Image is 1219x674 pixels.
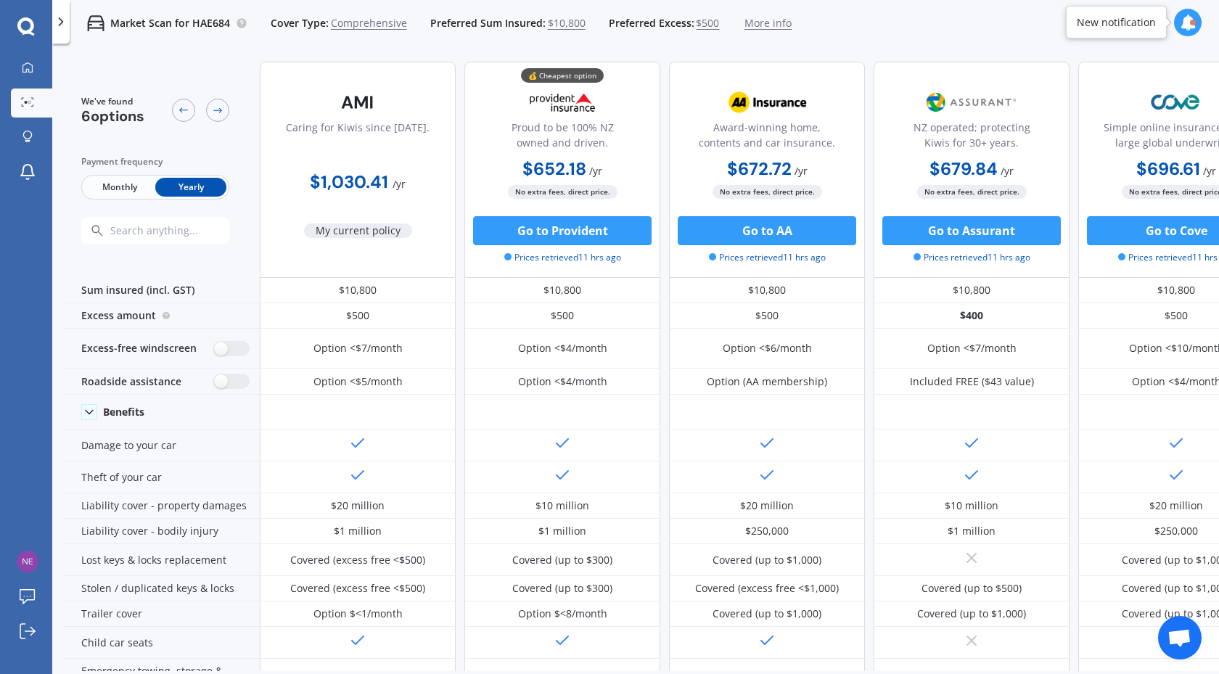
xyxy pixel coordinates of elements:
[795,164,808,178] span: / yr
[707,374,827,389] div: Option (AA membership)
[518,374,607,389] div: Option <$4/month
[64,369,260,395] div: Roadside assistance
[1136,157,1200,180] b: $696.61
[310,84,406,120] img: AMI-text-1.webp
[514,84,610,120] img: Provident.png
[713,607,821,621] div: Covered (up to $1,000)
[304,223,412,238] span: My current policy
[713,553,821,567] div: Covered (up to $1,000)
[64,493,260,519] div: Liability cover - property damages
[723,341,812,356] div: Option <$6/month
[669,278,865,303] div: $10,800
[508,185,617,199] span: No extra fees, direct price.
[518,341,607,356] div: Option <$4/month
[64,430,260,461] div: Damage to your car
[589,164,602,178] span: / yr
[393,177,406,191] span: / yr
[678,216,856,245] button: Go to AA
[84,178,155,197] span: Monthly
[1203,164,1216,178] span: / yr
[64,461,260,493] div: Theft of your car
[522,157,586,180] b: $652.18
[518,607,607,621] div: Option $<8/month
[695,581,839,596] div: Covered (excess free <$1,000)
[681,120,853,156] div: Award-winning home, contents and car insurance.
[917,607,1026,621] div: Covered (up to $1,000)
[430,16,546,30] span: Preferred Sum Insured:
[922,581,1022,596] div: Covered (up to $500)
[155,178,226,197] span: Yearly
[110,16,230,30] p: Market Scan for HAE684
[669,303,865,329] div: $500
[271,16,329,30] span: Cover Type:
[1149,498,1203,513] div: $20 million
[331,498,385,513] div: $20 million
[874,303,1070,329] div: $400
[696,16,719,30] span: $500
[521,68,604,83] div: 💰 Cheapest option
[740,498,794,513] div: $20 million
[334,524,382,538] div: $1 million
[874,278,1070,303] div: $10,800
[1154,524,1198,538] div: $250,000
[290,581,425,596] div: Covered (excess free <$500)
[477,120,648,156] div: Proud to be 100% NZ owned and driven.
[719,84,815,120] img: AA.webp
[945,498,998,513] div: $10 million
[910,374,1034,389] div: Included FREE ($43 value)
[609,16,694,30] span: Preferred Excess:
[882,216,1061,245] button: Go to Assurant
[313,607,403,621] div: Option $<1/month
[87,15,104,32] img: car.f15378c7a67c060ca3f3.svg
[745,524,789,538] div: $250,000
[313,341,403,356] div: Option <$7/month
[17,551,38,572] img: f310dcd306a027239ec4a42356f0d892
[81,155,229,169] div: Payment frequency
[744,16,792,30] span: More info
[924,84,1019,120] img: Assurant.png
[929,157,998,180] b: $679.84
[464,278,660,303] div: $10,800
[64,303,260,329] div: Excess amount
[914,251,1030,264] span: Prices retrieved 11 hrs ago
[504,251,621,264] span: Prices retrieved 11 hrs ago
[464,303,660,329] div: $500
[64,278,260,303] div: Sum insured (incl. GST)
[260,303,456,329] div: $500
[727,157,792,180] b: $672.72
[927,341,1017,356] div: Option <$7/month
[286,120,430,156] div: Caring for Kiwis since [DATE].
[1077,15,1156,30] div: New notification
[948,524,996,538] div: $1 million
[709,251,826,264] span: Prices retrieved 11 hrs ago
[64,576,260,601] div: Stolen / duplicated keys & locks
[713,185,822,199] span: No extra fees, direct price.
[64,544,260,576] div: Lost keys & locks replacement
[473,216,652,245] button: Go to Provident
[64,627,260,659] div: Child car seats
[290,553,425,567] div: Covered (excess free <$500)
[535,498,589,513] div: $10 million
[64,601,260,627] div: Trailer cover
[1158,616,1202,659] div: Open chat
[512,581,612,596] div: Covered (up to $300)
[260,278,456,303] div: $10,800
[331,16,407,30] span: Comprehensive
[103,406,144,419] div: Benefits
[538,524,586,538] div: $1 million
[64,519,260,544] div: Liability cover - bodily injury
[109,224,258,237] input: Search anything...
[313,374,403,389] div: Option <$5/month
[548,16,586,30] span: $10,800
[310,170,388,193] b: $1,030.41
[81,95,144,108] span: We've found
[512,553,612,567] div: Covered (up to $300)
[64,329,260,369] div: Excess-free windscreen
[917,185,1027,199] span: No extra fees, direct price.
[886,120,1057,156] div: NZ operated; protecting Kiwis for 30+ years.
[81,107,144,126] span: 6 options
[1001,164,1014,178] span: / yr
